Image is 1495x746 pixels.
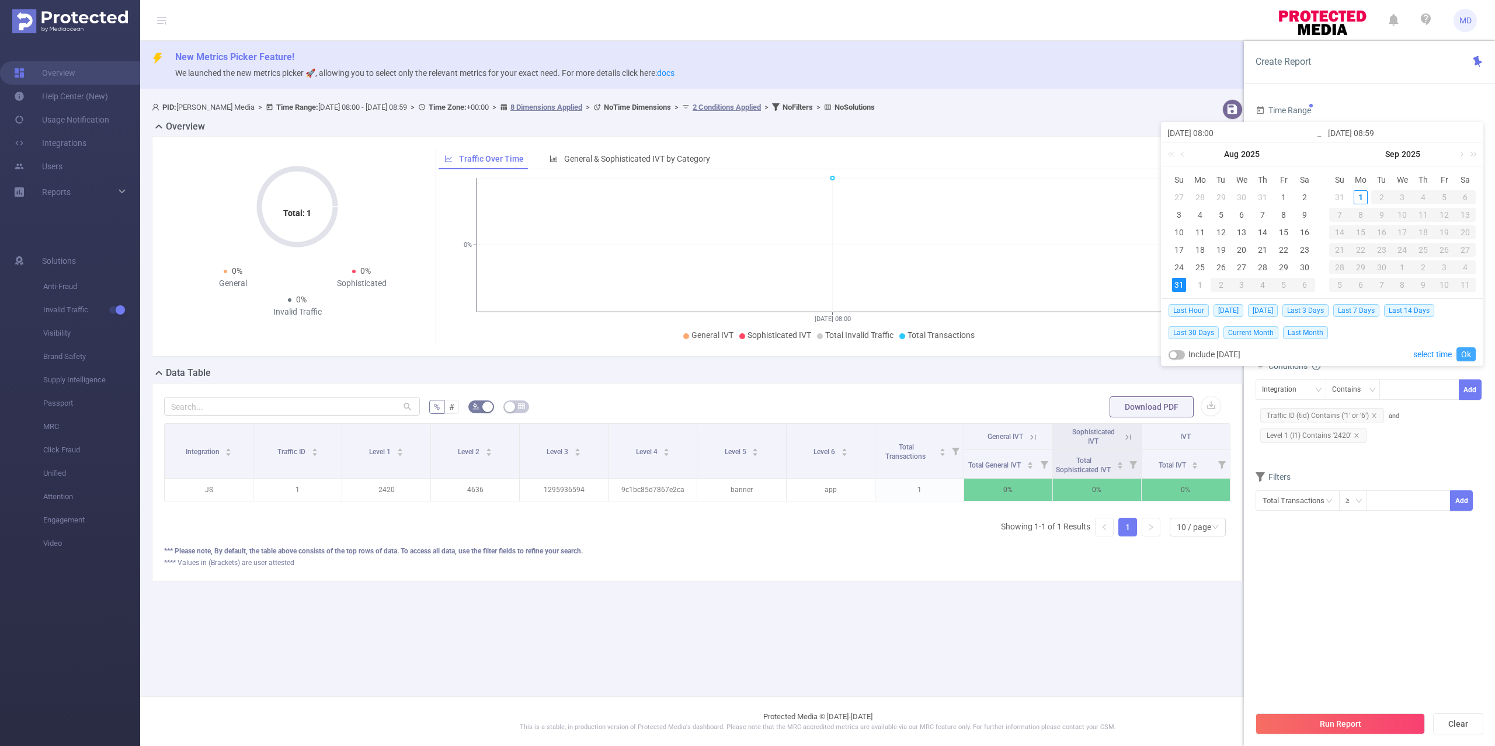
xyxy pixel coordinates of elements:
[1214,208,1228,222] div: 5
[1413,171,1434,189] th: Thu
[1455,260,1476,274] div: 4
[43,438,140,462] span: Click Fraud
[1119,518,1136,536] a: 1
[1294,241,1315,259] td: August 23, 2025
[1329,243,1350,257] div: 21
[43,415,140,438] span: MRC
[825,330,893,340] span: Total Invalid Traffic
[1252,171,1273,189] th: Thu
[42,187,71,197] span: Reports
[1294,224,1315,241] td: August 16, 2025
[582,103,593,111] span: >
[1350,171,1371,189] th: Mon
[1392,278,1413,292] div: 8
[1172,208,1186,222] div: 3
[1455,243,1476,257] div: 27
[1190,276,1211,294] td: September 1, 2025
[1434,208,1455,222] div: 12
[1294,189,1315,206] td: August 2, 2025
[1232,224,1253,241] td: August 13, 2025
[296,295,307,304] span: 0%
[1294,175,1315,185] span: Sa
[14,108,109,131] a: Usage Notification
[1329,241,1350,259] td: September 21, 2025
[1329,224,1350,241] td: September 14, 2025
[1298,208,1312,222] div: 9
[1413,276,1434,294] td: October 9, 2025
[1248,304,1278,317] span: [DATE]
[1392,224,1413,241] td: September 17, 2025
[1211,259,1232,276] td: August 26, 2025
[1211,241,1232,259] td: August 19, 2025
[12,9,128,33] img: Protected Media
[1193,278,1207,292] div: 1
[1371,224,1392,241] td: September 16, 2025
[1118,518,1137,536] li: 1
[43,532,140,555] span: Video
[1256,243,1270,257] div: 21
[1433,713,1483,734] button: Clear
[1413,175,1434,185] span: Th
[232,266,242,276] span: 0%
[1329,189,1350,206] td: August 31, 2025
[1294,259,1315,276] td: August 30, 2025
[1232,278,1253,292] div: 3
[604,103,671,111] b: No Time Dimensions
[255,103,266,111] span: >
[43,368,140,392] span: Supply Intelligence
[1169,206,1190,224] td: August 3, 2025
[1455,206,1476,224] td: September 13, 2025
[1392,189,1413,206] td: September 3, 2025
[1413,190,1434,204] div: 4
[1277,208,1291,222] div: 8
[43,508,140,532] span: Engagement
[1329,260,1350,274] div: 28
[1392,225,1413,239] div: 17
[1369,386,1376,395] i: icon: down
[1455,175,1476,185] span: Sa
[1392,259,1413,276] td: October 1, 2025
[14,131,86,155] a: Integrations
[1277,190,1291,204] div: 1
[1371,171,1392,189] th: Tue
[152,103,875,111] span: [PERSON_NAME] Media [DATE] 08:00 - [DATE] 08:59 +00:00
[1371,208,1392,222] div: 9
[283,208,311,218] tspan: Total: 1
[1252,241,1273,259] td: August 21, 2025
[1456,347,1476,361] a: Ok
[1329,208,1350,222] div: 7
[1329,206,1350,224] td: September 7, 2025
[564,154,710,163] span: General & Sophisticated IVT by Category
[1172,278,1186,292] div: 31
[1294,171,1315,189] th: Sat
[1212,524,1219,532] i: icon: down
[1294,278,1315,292] div: 6
[1413,260,1434,274] div: 2
[1211,189,1232,206] td: July 29, 2025
[1214,243,1228,257] div: 19
[1294,206,1315,224] td: August 9, 2025
[1273,278,1294,292] div: 5
[1252,175,1273,185] span: Th
[1298,260,1312,274] div: 30
[1252,224,1273,241] td: August 14, 2025
[14,155,62,178] a: Users
[14,61,75,85] a: Overview
[1240,142,1261,166] a: 2025
[1392,241,1413,259] td: September 24, 2025
[1434,190,1455,204] div: 5
[1392,175,1413,185] span: We
[1232,206,1253,224] td: August 6, 2025
[1413,189,1434,206] td: September 4, 2025
[1329,175,1350,185] span: Su
[1332,380,1369,399] div: Contains
[1413,259,1434,276] td: October 2, 2025
[1434,175,1455,185] span: Fr
[1413,224,1434,241] td: September 18, 2025
[1413,241,1434,259] td: September 25, 2025
[1350,175,1371,185] span: Mo
[1413,343,1452,365] a: select time
[1315,386,1322,395] i: icon: down
[444,155,453,163] i: icon: line-chart
[1413,278,1434,292] div: 9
